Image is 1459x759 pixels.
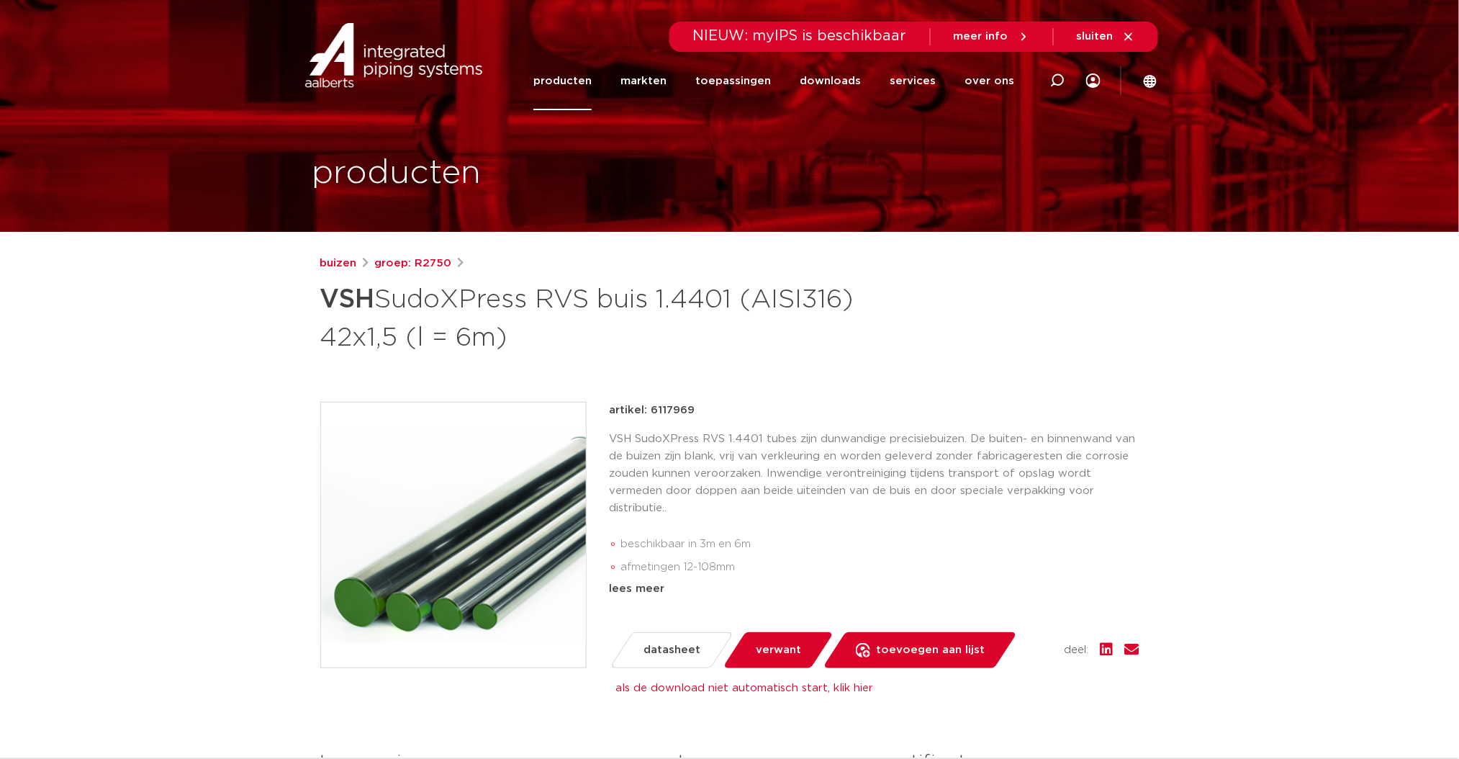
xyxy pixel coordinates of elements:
a: toepassingen [695,52,771,110]
a: als de download niet automatisch start, klik hier [615,683,873,693]
span: verwant [756,639,801,662]
nav: Menu [533,52,1014,110]
a: sluiten [1077,30,1135,43]
a: datasheet [609,632,733,668]
strong: VSH [320,287,375,313]
span: datasheet [643,639,700,662]
div: lees meer [610,580,1139,598]
p: VSH SudoXPress RVS 1.4401 tubes zijn dunwandige precisiebuizen. De buiten- en binnenwand van de b... [610,431,1139,517]
div: my IPS [1086,52,1101,110]
a: meer info [954,30,1030,43]
h1: SudoXPress RVS buis 1.4401 (AISI316) 42x1,5 (l = 6m) [320,278,861,356]
a: services [890,52,936,110]
a: markten [620,52,667,110]
a: verwant [722,632,834,668]
span: toevoegen aan lijst [876,639,985,662]
span: sluiten [1077,31,1114,42]
a: groep: R2750 [375,255,452,272]
span: meer info [954,31,1008,42]
li: beschikbaar in 3m en 6m [621,533,1139,556]
a: buizen [320,255,357,272]
a: over ons [965,52,1014,110]
span: NIEUW: myIPS is beschikbaar [693,29,907,43]
a: producten [533,52,592,110]
h1: producten [312,151,482,197]
span: deel: [1065,642,1089,659]
li: afmetingen 12-108mm [621,556,1139,579]
p: artikel: 6117969 [610,402,695,419]
a: downloads [800,52,861,110]
img: Product Image for VSH SudoXPress RVS buis 1.4401 (AISI316) 42x1,5 (l = 6m) [321,403,586,668]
